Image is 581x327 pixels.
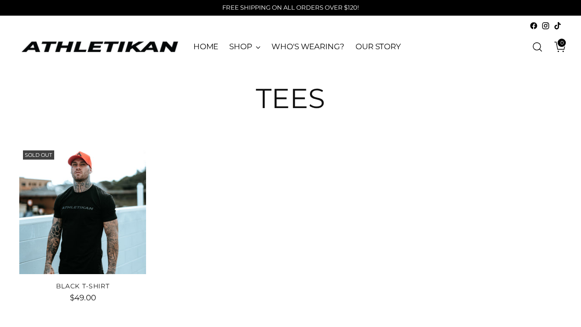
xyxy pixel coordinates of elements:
[56,282,110,290] a: Black T-Shirt
[19,147,147,274] a: Black T-Shirt
[558,39,566,47] span: 0
[70,293,96,302] span: $49.00
[547,38,566,56] a: Open cart modal
[355,37,401,57] a: OUR STORY
[229,37,260,57] a: SHOP
[193,37,219,57] a: HOME
[256,83,325,114] h1: Tees
[528,38,547,56] a: Open search modal
[271,37,344,57] a: WHO'S WEARING?
[222,3,359,12] p: FREE SHIPPING ON ALL ORDERS OVER $120!
[19,40,180,54] a: ATHLETIKAN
